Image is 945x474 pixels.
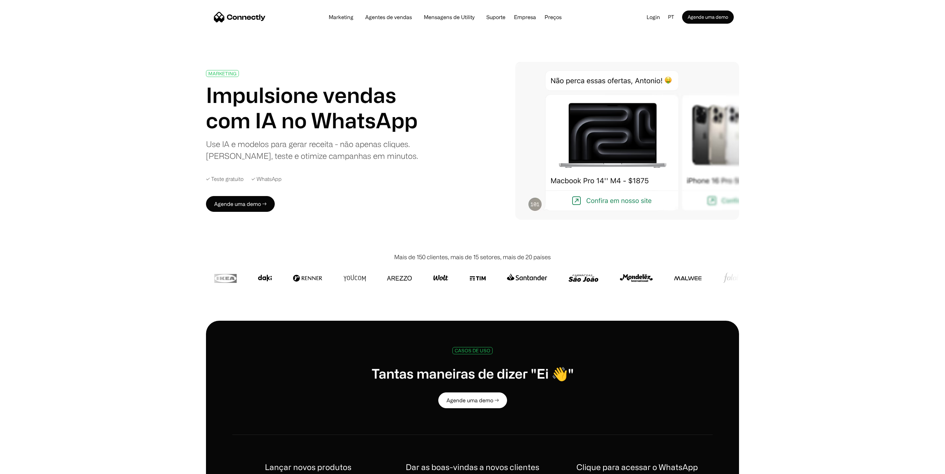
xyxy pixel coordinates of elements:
[665,12,682,22] div: pt
[360,14,417,20] a: Agentes de vendas
[206,82,436,133] h1: Impulsione vendas com IA no WhatsApp
[438,392,507,408] a: Agende uma demo →
[206,196,275,212] a: Agende uma demo →
[214,12,266,22] a: home
[265,461,351,473] h1: Lançar novos produtos
[394,253,551,262] div: Mais de 150 clientes, mais de 15 setores, mais de 20 países
[13,462,39,472] ul: Language list
[371,365,574,382] h1: Tantas maneiras de dizer "Ei 👋"
[641,12,665,22] a: Login
[251,175,282,183] div: ✓ WhatsApp
[7,462,39,472] aside: Language selected: Português (Brasil)
[514,12,536,22] div: Empresa
[539,14,567,20] a: Preços
[323,14,359,20] a: Marketing
[419,14,480,20] a: Mensagens de Utility
[406,461,539,473] h1: Dar as boas-vindas a novos clientes
[455,348,490,353] div: CASOS DE USO
[682,11,734,24] a: Agende uma demo
[206,175,243,183] div: ✓ Teste gratuito
[481,14,511,20] a: Suporte
[576,461,698,473] h1: Clique para acessar o WhatsApp
[668,12,674,22] div: pt
[208,71,237,76] div: MARKETING
[206,138,436,162] div: Use IA e modelos para gerar receita - não apenas cliques. [PERSON_NAME], teste e otimize campanha...
[512,12,538,22] div: Empresa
